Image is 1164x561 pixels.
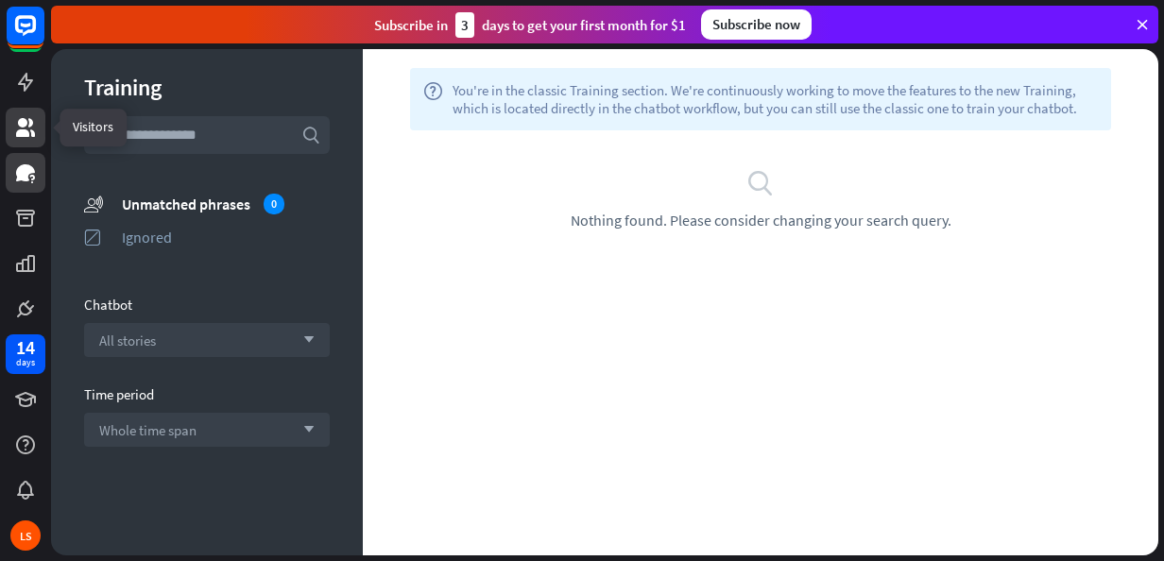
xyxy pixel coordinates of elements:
i: unmatched_phrases [84,194,103,213]
div: Time period [84,385,330,403]
i: arrow_down [294,424,315,435]
span: Nothing found. Please consider changing your search query. [571,211,951,229]
i: arrow_down [294,334,315,346]
div: Subscribe in days to get your first month for $1 [374,12,686,38]
i: help [423,81,443,117]
div: 3 [455,12,474,38]
i: ignored [84,228,103,246]
span: Whole time span [99,421,197,439]
div: 14 [16,339,35,356]
div: Ignored [122,228,330,246]
button: Open LiveChat chat widget [15,8,72,64]
div: Chatbot [84,296,330,314]
div: days [16,356,35,369]
div: Unmatched phrases [122,194,330,214]
div: Training [84,73,330,102]
div: LS [10,520,41,551]
div: 0 [264,194,284,214]
div: Subscribe now [701,9,812,40]
i: search [301,126,320,144]
span: All stories [99,331,156,349]
span: You're in the classic Training section. We're continuously working to move the features to the ne... [453,81,1098,117]
i: search [746,168,775,196]
a: 14 days [6,334,45,374]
